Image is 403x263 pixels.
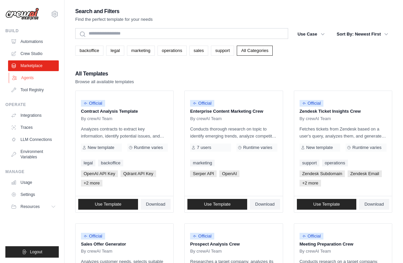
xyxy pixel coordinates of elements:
[81,160,95,166] a: legal
[121,170,156,177] span: Qdrant API Key
[134,145,163,150] span: Runtime varies
[8,122,59,133] a: Traces
[300,116,331,121] span: By crewAI Team
[75,69,134,78] h2: All Templates
[75,16,153,23] p: Find the perfect template for your needs
[187,199,247,210] a: Use Template
[204,202,230,207] span: Use Template
[81,180,102,187] span: +2 more
[81,108,168,115] p: Contract Analysis Template
[300,241,387,248] p: Meeting Preparation Crew
[8,189,59,200] a: Settings
[88,145,114,150] span: New template
[300,160,319,166] a: support
[300,125,387,140] p: Fetches tickets from Zendesk based on a user's query, analyzes them, and generates a summary. Out...
[75,7,153,16] h2: Search and Filters
[8,48,59,59] a: Crew Studio
[190,249,222,254] span: By crewAI Team
[146,202,166,207] span: Download
[30,249,42,255] span: Logout
[95,202,121,207] span: Use Template
[158,46,187,56] a: operations
[300,100,324,107] span: Official
[8,177,59,188] a: Usage
[359,199,389,210] a: Download
[98,160,123,166] a: backoffice
[81,249,113,254] span: By crewAI Team
[297,199,357,210] a: Use Template
[5,169,59,174] div: Manage
[255,202,275,207] span: Download
[190,241,277,248] p: Prospect Analysis Crew
[8,134,59,145] a: LLM Connections
[250,199,280,210] a: Download
[9,72,59,83] a: Agents
[81,170,118,177] span: OpenAI API Key
[190,108,277,115] p: Enterprise Content Marketing Crew
[75,78,134,85] p: Browse all available templates
[8,36,59,47] a: Automations
[190,100,214,107] span: Official
[5,102,59,107] div: Operate
[190,160,215,166] a: marketing
[237,46,273,56] a: All Categories
[300,249,331,254] span: By crewAI Team
[5,246,59,258] button: Logout
[189,46,208,56] a: sales
[190,125,277,140] p: Conducts thorough research on topic to identify emerging trends, analyze competitor strategies, a...
[8,201,59,212] button: Resources
[78,199,138,210] a: Use Template
[243,145,272,150] span: Runtime varies
[190,116,222,121] span: By crewAI Team
[219,170,239,177] span: OpenAI
[190,233,214,240] span: Official
[294,28,329,40] button: Use Case
[211,46,234,56] a: support
[75,46,103,56] a: backoffice
[322,160,348,166] a: operations
[190,170,217,177] span: Serper API
[306,145,333,150] span: New template
[8,110,59,121] a: Integrations
[8,60,59,71] a: Marketplace
[5,28,59,34] div: Build
[352,145,382,150] span: Runtime varies
[81,116,113,121] span: By crewAI Team
[81,233,105,240] span: Official
[127,46,155,56] a: marketing
[197,145,211,150] span: 7 users
[300,170,345,177] span: Zendesk Subdomain
[364,202,384,207] span: Download
[300,180,321,187] span: +2 more
[141,199,171,210] a: Download
[81,241,168,248] p: Sales Offer Generator
[300,233,324,240] span: Official
[8,85,59,95] a: Tool Registry
[81,125,168,140] p: Analyzes contracts to extract key information, identify potential issues, and provide insights fo...
[300,108,387,115] p: Zendesk Ticket Insights Crew
[20,204,40,209] span: Resources
[5,8,39,20] img: Logo
[333,28,392,40] button: Sort By: Newest First
[8,146,59,162] a: Environment Variables
[106,46,124,56] a: legal
[81,100,105,107] span: Official
[348,170,382,177] span: Zendesk Email
[313,202,340,207] span: Use Template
